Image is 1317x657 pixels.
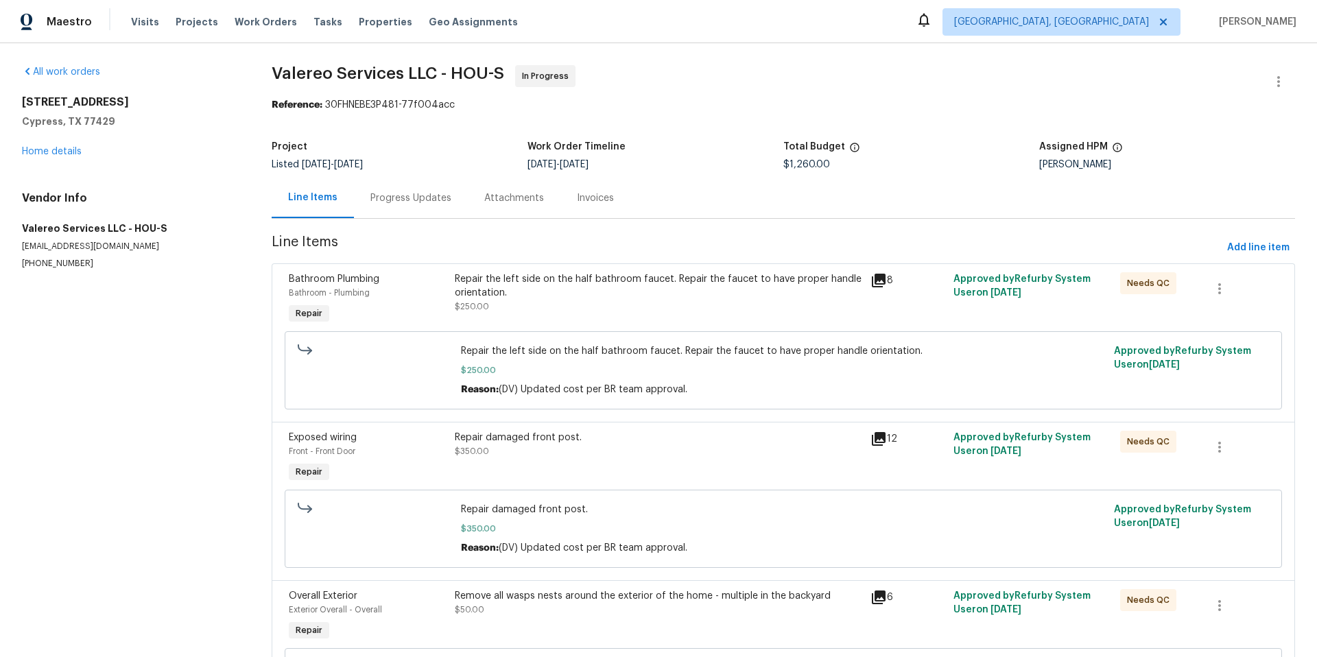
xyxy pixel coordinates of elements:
span: [DATE] [1149,360,1180,370]
span: The total cost of line items that have been proposed by Opendoor. This sum includes line items th... [849,142,860,160]
span: Front - Front Door [289,447,355,455]
span: [GEOGRAPHIC_DATA], [GEOGRAPHIC_DATA] [954,15,1149,29]
div: Line Items [288,191,337,204]
span: $1,260.00 [783,160,830,169]
span: Listed [272,160,363,169]
div: 12 [870,431,945,447]
span: Exterior Overall - Overall [289,606,382,614]
span: Exposed wiring [289,433,357,442]
span: Approved by Refurby System User on [953,591,1091,614]
span: Overall Exterior [289,591,357,601]
div: Invoices [577,191,614,205]
div: 8 [870,272,945,289]
span: Projects [176,15,218,29]
span: Repair the left side on the half bathroom faucet. Repair the faucet to have proper handle orienta... [461,344,1106,358]
span: Reason: [461,543,499,553]
span: [DATE] [334,160,363,169]
span: Valereo Services LLC - HOU-S [272,65,504,82]
span: Visits [131,15,159,29]
span: Reason: [461,385,499,394]
span: $350.00 [455,447,489,455]
span: Bathroom Plumbing [289,274,379,284]
div: 6 [870,589,945,606]
span: Needs QC [1127,435,1175,449]
span: [DATE] [560,160,589,169]
div: 30FHNEBE3P481-77f004acc [272,98,1295,112]
span: Needs QC [1127,276,1175,290]
span: (DV) Updated cost per BR team approval. [499,385,687,394]
span: [DATE] [302,160,331,169]
span: [DATE] [990,288,1021,298]
span: [DATE] [990,446,1021,456]
div: Progress Updates [370,191,451,205]
h5: Assigned HPM [1039,142,1108,152]
span: Line Items [272,235,1222,261]
h5: Project [272,142,307,152]
span: Approved by Refurby System User on [1114,505,1251,528]
span: $350.00 [461,522,1106,536]
span: The hpm assigned to this work order. [1112,142,1123,160]
h5: Work Order Timeline [527,142,626,152]
span: Geo Assignments [429,15,518,29]
span: $250.00 [461,363,1106,377]
span: [DATE] [527,160,556,169]
span: Maestro [47,15,92,29]
span: Approved by Refurby System User on [1114,346,1251,370]
h4: Vendor Info [22,191,239,205]
span: Properties [359,15,412,29]
h5: Total Budget [783,142,845,152]
div: Remove all wasps nests around the exterior of the home - multiple in the backyard [455,589,862,603]
h2: [STREET_ADDRESS] [22,95,239,109]
span: [PERSON_NAME] [1213,15,1296,29]
p: [EMAIL_ADDRESS][DOMAIN_NAME] [22,241,239,252]
div: Repair damaged front post. [455,431,862,444]
span: Repair [290,465,328,479]
a: All work orders [22,67,100,77]
span: [DATE] [990,605,1021,614]
span: [DATE] [1149,518,1180,528]
h5: Valereo Services LLC - HOU-S [22,222,239,235]
b: Reference: [272,100,322,110]
h5: Cypress, TX 77429 [22,115,239,128]
div: [PERSON_NAME] [1039,160,1295,169]
span: Add line item [1227,239,1290,256]
span: - [302,160,363,169]
span: Work Orders [235,15,297,29]
button: Add line item [1222,235,1295,261]
p: [PHONE_NUMBER] [22,258,239,270]
span: $50.00 [455,606,484,614]
span: Repair damaged front post. [461,503,1106,516]
span: Repair [290,623,328,637]
div: Attachments [484,191,544,205]
span: $250.00 [455,302,489,311]
span: - [527,160,589,169]
span: Bathroom - Plumbing [289,289,370,297]
span: Approved by Refurby System User on [953,274,1091,298]
div: Repair the left side on the half bathroom faucet. Repair the faucet to have proper handle orienta... [455,272,862,300]
span: Tasks [313,17,342,27]
span: Approved by Refurby System User on [953,433,1091,456]
span: In Progress [522,69,574,83]
span: (DV) Updated cost per BR team approval. [499,543,687,553]
span: Repair [290,307,328,320]
a: Home details [22,147,82,156]
span: Needs QC [1127,593,1175,607]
